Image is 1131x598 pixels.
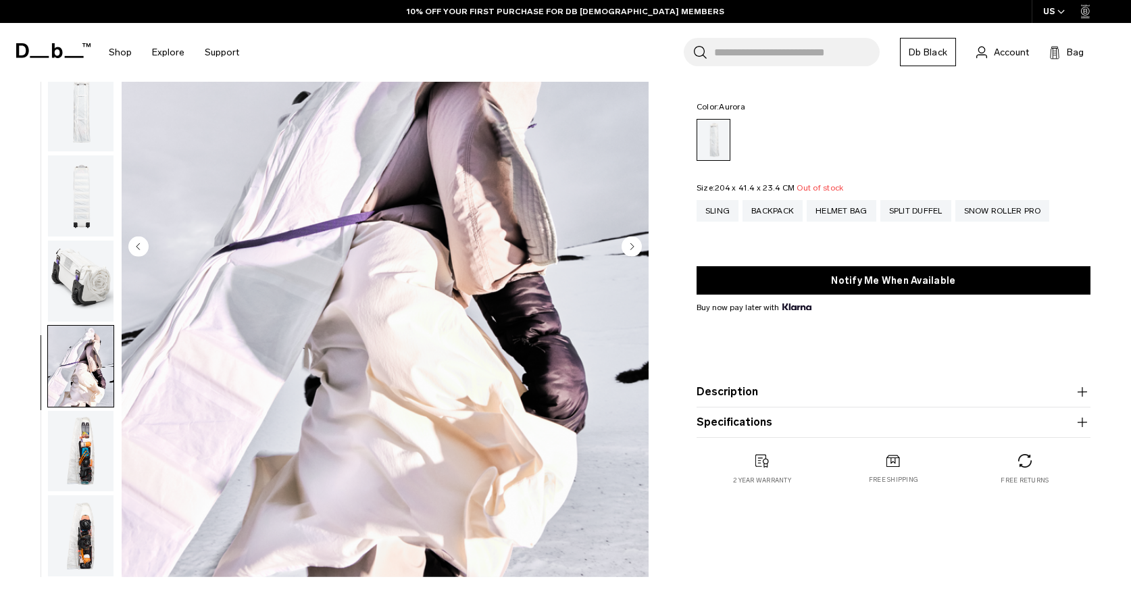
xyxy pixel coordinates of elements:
[697,119,730,161] a: Aurora
[47,325,114,407] button: Weigh Lighter Snow Roller Pro 127L Aurora
[955,200,1050,222] a: Snow Roller Pro
[47,155,114,237] button: Weigh_Lighter_Snow_Roller_Pro_127L_3.png
[743,200,803,222] a: Backpack
[109,28,132,76] a: Shop
[48,241,114,322] img: Weigh_Lighter_Snow_Roller_Pro_127L_4.png
[205,28,239,76] a: Support
[719,102,745,111] span: Aurora
[797,183,843,193] span: Out of stock
[1001,476,1049,485] p: Free returns
[99,23,249,82] nav: Main Navigation
[976,44,1029,60] a: Account
[47,240,114,322] button: Weigh_Lighter_Snow_Roller_Pro_127L_4.png
[48,495,114,576] img: Weigh_Lighter_Snow_Roller_Pro_127L_5.png
[48,155,114,236] img: Weigh_Lighter_Snow_Roller_Pro_127L_3.png
[900,38,956,66] a: Db Black
[47,70,114,153] button: Weigh_Lighter_Snow_Roller_Pro_127L_2.png
[697,103,745,111] legend: Color:
[994,45,1029,59] span: Account
[782,303,811,310] img: {"height" => 20, "alt" => "Klarna"}
[697,301,811,314] span: Buy now pay later with
[622,236,642,259] button: Next slide
[697,414,1090,430] button: Specifications
[807,200,876,222] a: Helmet Bag
[47,410,114,493] button: Weigh_Lighter_Snow_Roller_Pro_127L_6.png
[697,384,1090,400] button: Description
[128,236,149,259] button: Previous slide
[1067,45,1084,59] span: Bag
[48,411,114,492] img: Weigh_Lighter_Snow_Roller_Pro_127L_6.png
[697,266,1090,295] button: Notify Me When Available
[47,495,114,577] button: Weigh_Lighter_Snow_Roller_Pro_127L_5.png
[697,184,844,192] legend: Size:
[697,200,738,222] a: Sling
[715,183,795,193] span: 204 x 41.4 x 23.4 CM
[869,475,918,484] p: Free shipping
[48,71,114,152] img: Weigh_Lighter_Snow_Roller_Pro_127L_2.png
[152,28,184,76] a: Explore
[880,200,951,222] a: Split Duffel
[1049,44,1084,60] button: Bag
[48,326,114,407] img: Weigh Lighter Snow Roller Pro 127L Aurora
[733,476,791,485] p: 2 year warranty
[407,5,724,18] a: 10% OFF YOUR FIRST PURCHASE FOR DB [DEMOGRAPHIC_DATA] MEMBERS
